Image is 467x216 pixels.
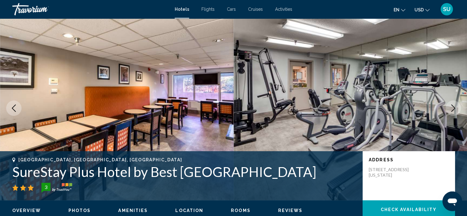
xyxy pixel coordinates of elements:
[414,5,430,14] button: Change currency
[12,164,356,180] h1: SureStay Plus Hotel by Best [GEOGRAPHIC_DATA]
[369,167,418,178] p: [STREET_ADDRESS][US_STATE]
[446,100,461,116] button: Next image
[12,208,41,213] button: Overview
[439,3,455,16] button: User Menu
[394,7,399,12] span: en
[414,7,424,12] span: USD
[369,157,449,162] p: Address
[175,208,203,213] button: Location
[175,7,189,12] a: Hotels
[443,6,450,12] span: SU
[227,7,236,12] a: Cars
[12,3,169,15] a: Travorium
[275,7,292,12] a: Activities
[394,5,405,14] button: Change language
[6,100,21,116] button: Previous image
[442,191,462,211] iframe: Button to launch messaging window
[381,207,437,212] span: Check Availability
[248,7,263,12] a: Cruises
[41,183,72,193] img: trustyou-badge-hor.svg
[68,208,91,213] button: Photos
[231,208,251,213] button: Rooms
[18,157,182,162] span: [GEOGRAPHIC_DATA], [GEOGRAPHIC_DATA], [GEOGRAPHIC_DATA]
[278,208,303,213] button: Reviews
[201,7,215,12] a: Flights
[118,208,148,213] button: Amenities
[40,183,52,191] div: 3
